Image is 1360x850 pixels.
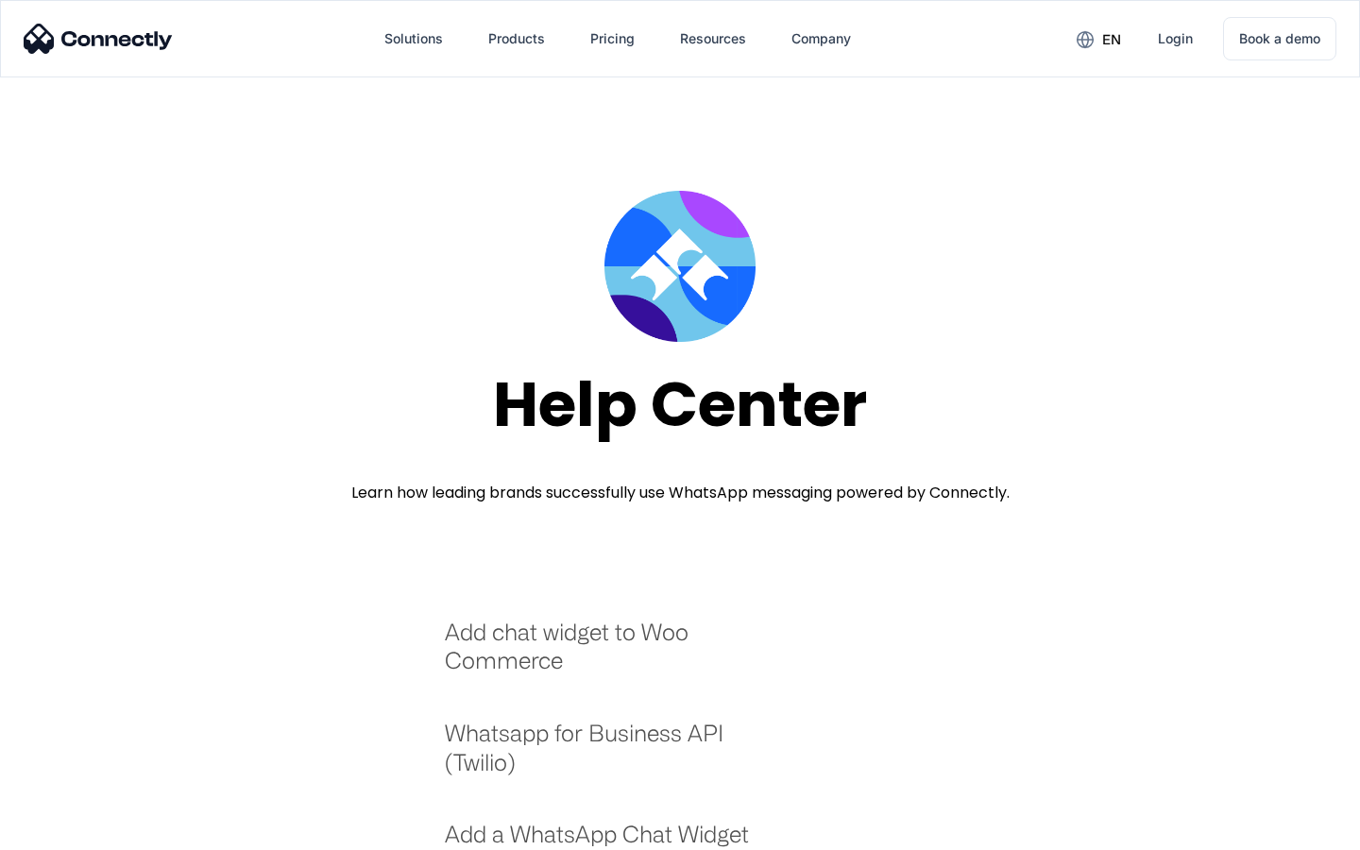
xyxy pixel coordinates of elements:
[1143,16,1208,61] a: Login
[493,370,867,439] div: Help Center
[1158,25,1193,52] div: Login
[445,618,774,694] a: Add chat widget to Woo Commerce
[590,25,635,52] div: Pricing
[384,25,443,52] div: Solutions
[445,719,774,795] a: Whatsapp for Business API (Twilio)
[488,25,545,52] div: Products
[351,482,1010,504] div: Learn how leading brands successfully use WhatsApp messaging powered by Connectly.
[1223,17,1336,60] a: Book a demo
[24,24,173,54] img: Connectly Logo
[19,817,113,843] aside: Language selected: English
[791,25,851,52] div: Company
[680,25,746,52] div: Resources
[38,817,113,843] ul: Language list
[575,16,650,61] a: Pricing
[1102,26,1121,53] div: en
